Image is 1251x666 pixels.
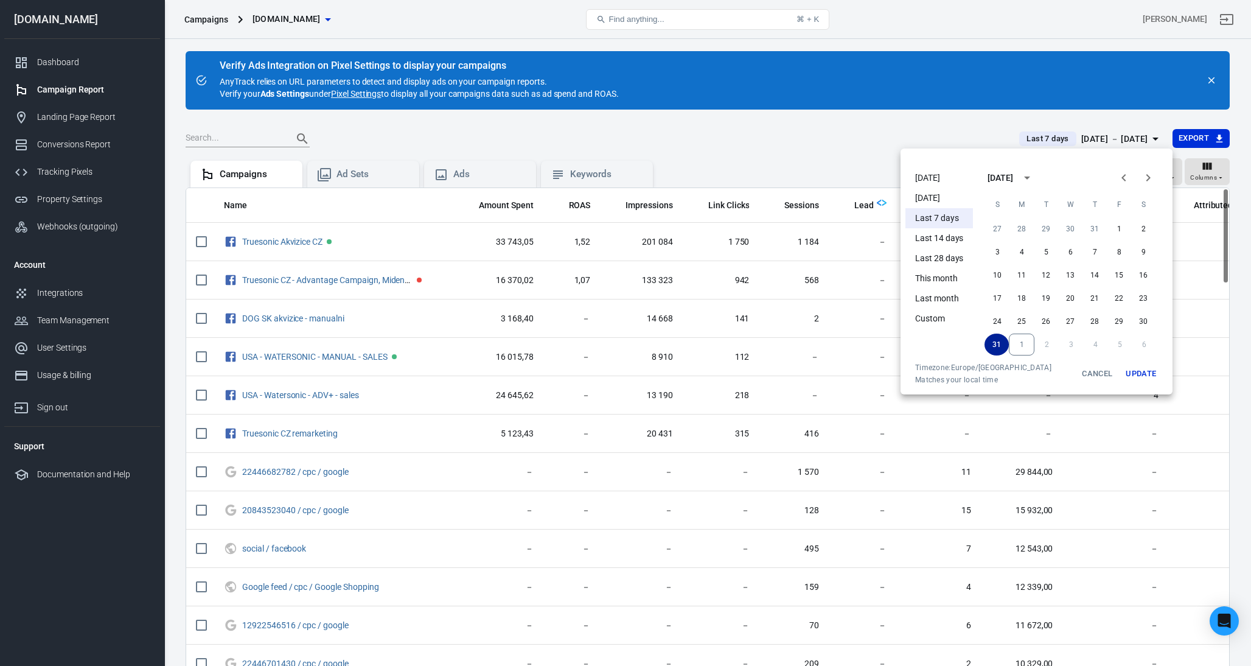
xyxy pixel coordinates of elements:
[1058,310,1082,332] button: 27
[985,310,1009,332] button: 24
[1011,192,1033,217] span: Monday
[1107,241,1131,263] button: 8
[1009,287,1034,309] button: 18
[1009,241,1034,263] button: 4
[1034,241,1058,263] button: 5
[1082,287,1107,309] button: 21
[1131,264,1155,286] button: 16
[905,228,973,248] li: Last 14 days
[1131,287,1155,309] button: 23
[1131,218,1155,240] button: 2
[988,172,1013,184] div: [DATE]
[915,375,1051,385] span: Matches your local time
[905,268,973,289] li: This month
[905,168,973,188] li: [DATE]
[1210,606,1239,636] div: Open Intercom Messenger
[985,241,1009,263] button: 3
[1108,192,1130,217] span: Friday
[1084,192,1106,217] span: Thursday
[1082,310,1107,332] button: 28
[985,287,1009,309] button: 17
[1017,167,1037,188] button: calendar view is open, switch to year view
[1078,363,1117,385] button: Cancel
[905,248,973,268] li: Last 28 days
[986,192,1008,217] span: Sunday
[1121,363,1160,385] button: Update
[1131,310,1155,332] button: 30
[1034,264,1058,286] button: 12
[1058,241,1082,263] button: 6
[1009,310,1034,332] button: 25
[1058,264,1082,286] button: 13
[1059,192,1081,217] span: Wednesday
[1132,192,1154,217] span: Saturday
[1035,192,1057,217] span: Tuesday
[1107,310,1131,332] button: 29
[1082,218,1107,240] button: 31
[1107,218,1131,240] button: 1
[1009,264,1034,286] button: 11
[1136,166,1160,190] button: Next month
[1034,287,1058,309] button: 19
[1009,218,1034,240] button: 28
[1034,218,1058,240] button: 29
[1131,241,1155,263] button: 9
[1112,166,1136,190] button: Previous month
[905,289,973,309] li: Last month
[905,309,973,329] li: Custom
[1107,287,1131,309] button: 22
[905,188,973,208] li: [DATE]
[1058,218,1082,240] button: 30
[915,363,1051,373] div: Timezone: Europe/[GEOGRAPHIC_DATA]
[905,208,973,228] li: Last 7 days
[1107,264,1131,286] button: 15
[1034,310,1058,332] button: 26
[984,334,1009,356] button: 31
[985,218,1009,240] button: 27
[1082,241,1107,263] button: 7
[1082,264,1107,286] button: 14
[1058,287,1082,309] button: 20
[985,264,1009,286] button: 10
[1009,334,1034,356] button: 1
